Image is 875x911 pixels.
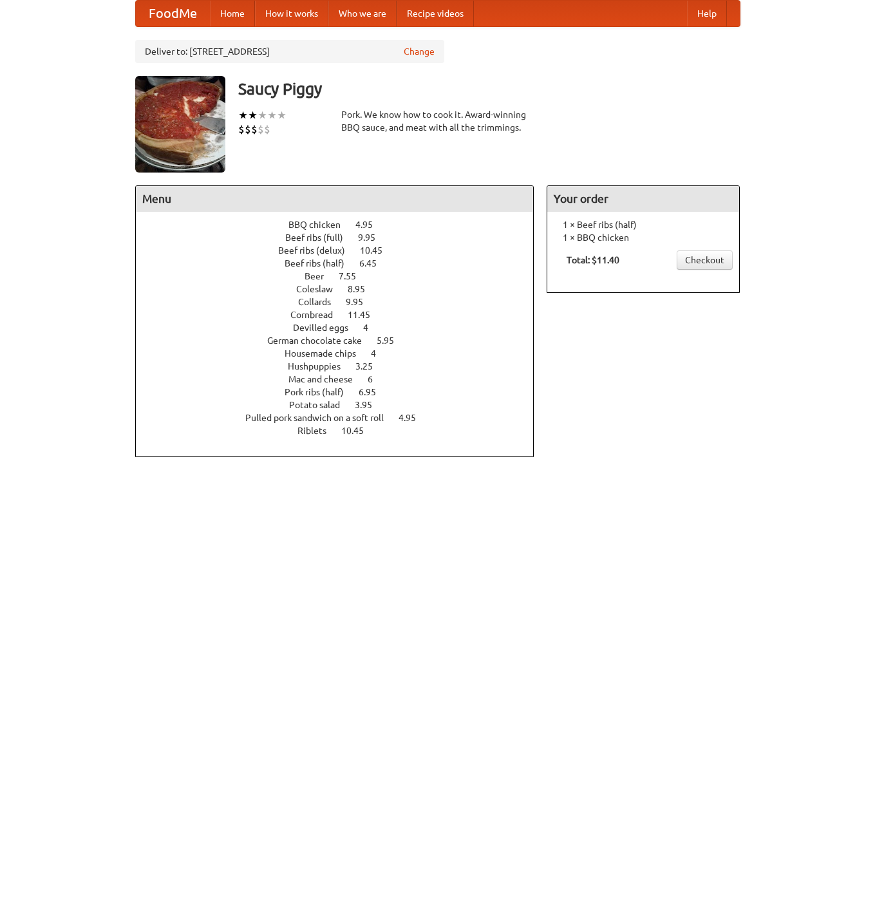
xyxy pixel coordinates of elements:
[360,245,395,256] span: 10.45
[348,310,383,320] span: 11.45
[135,76,225,173] img: angular.jpg
[288,220,353,230] span: BBQ chicken
[328,1,397,26] a: Who we are
[288,374,366,384] span: Mac and cheese
[285,232,356,243] span: Beef ribs (full)
[355,220,386,230] span: 4.95
[245,122,251,136] li: $
[136,186,534,212] h4: Menu
[277,108,287,122] li: ★
[687,1,727,26] a: Help
[258,122,264,136] li: $
[297,426,339,436] span: Riblets
[289,400,396,410] a: Potato salad 3.95
[288,361,353,371] span: Hushpuppies
[238,122,245,136] li: $
[296,284,389,294] a: Coleslaw 8.95
[245,413,397,423] span: Pulled pork sandwich on a soft roll
[135,40,444,63] div: Deliver to: [STREET_ADDRESS]
[290,310,346,320] span: Cornbread
[278,245,358,256] span: Beef ribs (delux)
[267,108,277,122] li: ★
[248,108,258,122] li: ★
[297,426,388,436] a: Riblets 10.45
[293,323,361,333] span: Devilled eggs
[245,413,440,423] a: Pulled pork sandwich on a soft roll 4.95
[285,387,400,397] a: Pork ribs (half) 6.95
[298,297,387,307] a: Collards 9.95
[567,255,619,265] b: Total: $11.40
[341,108,534,134] div: Pork. We know how to cook it. Award-winning BBQ sauce, and meat with all the trimmings.
[255,1,328,26] a: How it works
[288,374,397,384] a: Mac and cheese 6
[677,250,733,270] a: Checkout
[285,348,400,359] a: Housemade chips 4
[285,258,357,268] span: Beef ribs (half)
[554,231,733,244] li: 1 × BBQ chicken
[296,284,346,294] span: Coleslaw
[285,348,369,359] span: Housemade chips
[305,271,380,281] a: Beer 7.55
[285,387,357,397] span: Pork ribs (half)
[238,108,248,122] li: ★
[377,335,407,346] span: 5.95
[547,186,739,212] h4: Your order
[298,297,344,307] span: Collards
[404,45,435,58] a: Change
[136,1,210,26] a: FoodMe
[346,297,376,307] span: 9.95
[397,1,474,26] a: Recipe videos
[290,310,394,320] a: Cornbread 11.45
[358,232,388,243] span: 9.95
[267,335,418,346] a: German chocolate cake 5.95
[368,374,386,384] span: 6
[359,258,390,268] span: 6.45
[399,413,429,423] span: 4.95
[289,400,353,410] span: Potato salad
[258,108,267,122] li: ★
[305,271,337,281] span: Beer
[210,1,255,26] a: Home
[264,122,270,136] li: $
[355,361,386,371] span: 3.25
[355,400,385,410] span: 3.95
[339,271,369,281] span: 7.55
[293,323,392,333] a: Devilled eggs 4
[288,361,397,371] a: Hushpuppies 3.25
[341,426,377,436] span: 10.45
[348,284,378,294] span: 8.95
[288,220,397,230] a: BBQ chicken 4.95
[267,335,375,346] span: German chocolate cake
[285,258,400,268] a: Beef ribs (half) 6.45
[238,76,740,102] h3: Saucy Piggy
[285,232,399,243] a: Beef ribs (full) 9.95
[251,122,258,136] li: $
[359,387,389,397] span: 6.95
[554,218,733,231] li: 1 × Beef ribs (half)
[371,348,389,359] span: 4
[278,245,406,256] a: Beef ribs (delux) 10.45
[363,323,381,333] span: 4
